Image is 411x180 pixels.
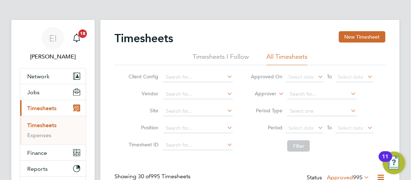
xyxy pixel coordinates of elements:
li: All Timesheets [266,52,307,65]
div: Timesheets [20,116,86,145]
span: Select date [338,125,364,131]
span: Select date [288,74,314,80]
span: 18 [78,29,87,38]
a: EI[PERSON_NAME] [20,27,86,61]
a: Expenses [27,132,51,139]
input: Search for... [163,89,233,99]
button: Timesheets [20,100,86,116]
button: Jobs [20,84,86,100]
span: Select date [288,125,314,131]
span: 995 Timesheets [138,173,190,180]
label: Approver [245,90,276,97]
input: Search for... [163,123,233,133]
span: Timesheets [27,105,57,112]
span: To [325,123,334,132]
button: Finance [20,145,86,161]
span: 30 of [138,173,151,180]
label: Approved On [251,73,282,80]
label: Client Config [127,73,158,80]
label: Position [127,124,158,131]
input: Search for... [287,89,357,99]
span: Reports [27,165,48,172]
label: Vendor [127,90,158,97]
label: Period [251,124,282,131]
button: Filter [287,140,310,152]
a: 18 [70,27,84,50]
button: Network [20,68,86,84]
label: Period Type [251,107,282,114]
span: EI [49,34,57,43]
li: Timesheets I Follow [193,52,249,65]
label: Timesheet ID [127,141,158,148]
label: Site [127,107,158,114]
span: Finance [27,150,47,156]
button: Open Resource Center, 11 new notifications [383,152,405,174]
input: Search for... [163,140,233,150]
span: Select date [338,74,364,80]
h2: Timesheets [115,31,173,45]
input: Search for... [163,72,233,82]
a: Timesheets [27,122,57,129]
span: Jobs [27,89,40,96]
input: Search for... [163,106,233,116]
span: Network [27,73,49,80]
input: Select one [287,106,357,116]
span: To [325,72,334,81]
div: 11 [382,157,389,166]
span: Esther Isaac [20,52,86,61]
button: New Timesheet [339,31,386,43]
button: Reports [20,161,86,176]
